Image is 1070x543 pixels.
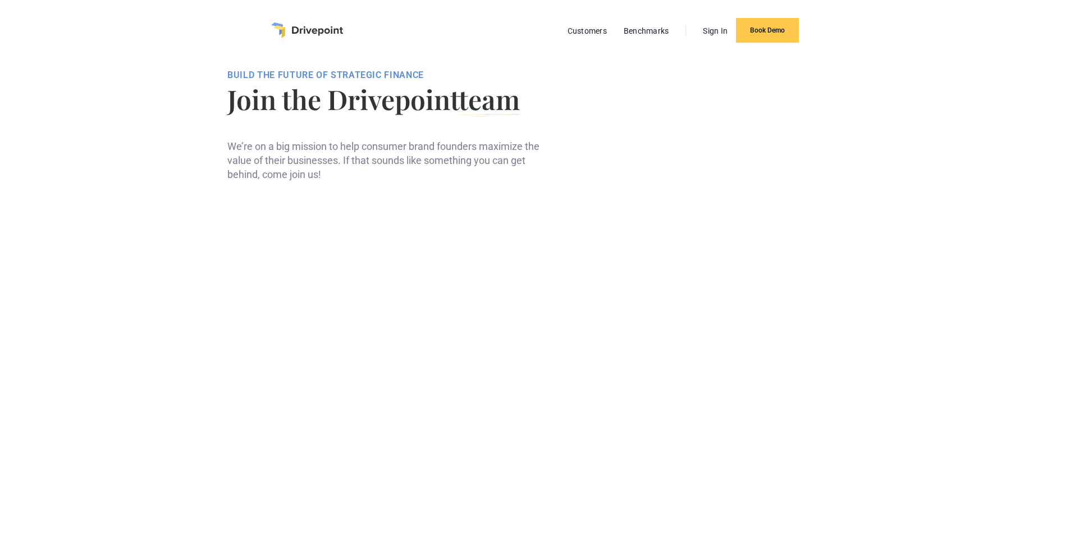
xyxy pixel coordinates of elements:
[227,70,554,81] div: BUILD THE FUTURE OF STRATEGIC FINANCE
[227,139,554,182] p: We’re on a big mission to help consumer brand founders maximize the value of their businesses. If...
[562,24,612,38] a: Customers
[227,85,554,112] h1: Join the Drivepoint
[618,24,675,38] a: Benchmarks
[697,24,733,38] a: Sign In
[736,18,799,43] a: Book Demo
[459,81,520,117] span: team
[271,22,343,38] a: home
